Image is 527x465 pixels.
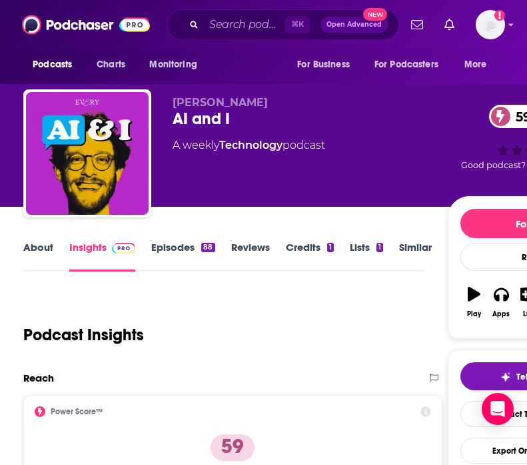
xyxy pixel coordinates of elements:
img: User Profile [476,10,505,39]
button: open menu [140,52,214,77]
input: Search podcasts, credits, & more... [204,14,285,35]
a: Episodes88 [151,241,215,272]
img: AI and I [26,92,149,215]
button: open menu [366,52,458,77]
a: Credits1 [286,241,334,272]
a: Similar [399,241,432,272]
a: InsightsPodchaser Pro [69,241,135,272]
svg: Add a profile image [494,10,505,21]
button: open menu [455,52,504,77]
p: 59 [211,434,255,461]
span: Monitoring [149,55,197,74]
a: Lists1 [350,241,383,272]
span: Open Advanced [326,21,382,28]
span: Logged in as CommsPodchaser [476,10,505,39]
div: Search podcasts, credits, & more... [167,9,399,40]
a: Technology [219,139,282,151]
span: Charts [97,55,125,74]
img: Podchaser - Follow, Share and Rate Podcasts [22,12,150,37]
span: [PERSON_NAME] [173,96,268,109]
h2: Power Score™ [51,407,103,416]
h2: Reach [23,372,54,384]
div: A weekly podcast [173,137,325,153]
a: Reviews [231,241,270,272]
button: Apps [488,278,515,326]
a: Show notifications dropdown [406,13,428,36]
div: 1 [376,243,383,252]
div: Apps [492,310,510,318]
a: About [23,241,53,272]
h1: Podcast Insights [23,325,144,345]
img: Podchaser Pro [112,243,135,254]
button: open menu [288,52,366,77]
div: 1 [327,243,334,252]
span: New [363,8,387,21]
span: Podcasts [33,55,72,74]
div: 88 [201,243,215,252]
span: More [464,55,487,74]
span: For Podcasters [374,55,438,74]
div: Open Intercom Messenger [482,393,514,425]
button: Play [460,278,488,326]
img: tell me why sparkle [500,372,511,382]
span: ⌘ K [285,16,310,33]
div: Play [467,310,481,318]
button: Show profile menu [476,10,505,39]
button: Open AdvancedNew [320,17,388,33]
a: Charts [88,52,133,77]
button: open menu [23,52,89,77]
span: For Business [297,55,350,74]
a: Show notifications dropdown [439,13,460,36]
